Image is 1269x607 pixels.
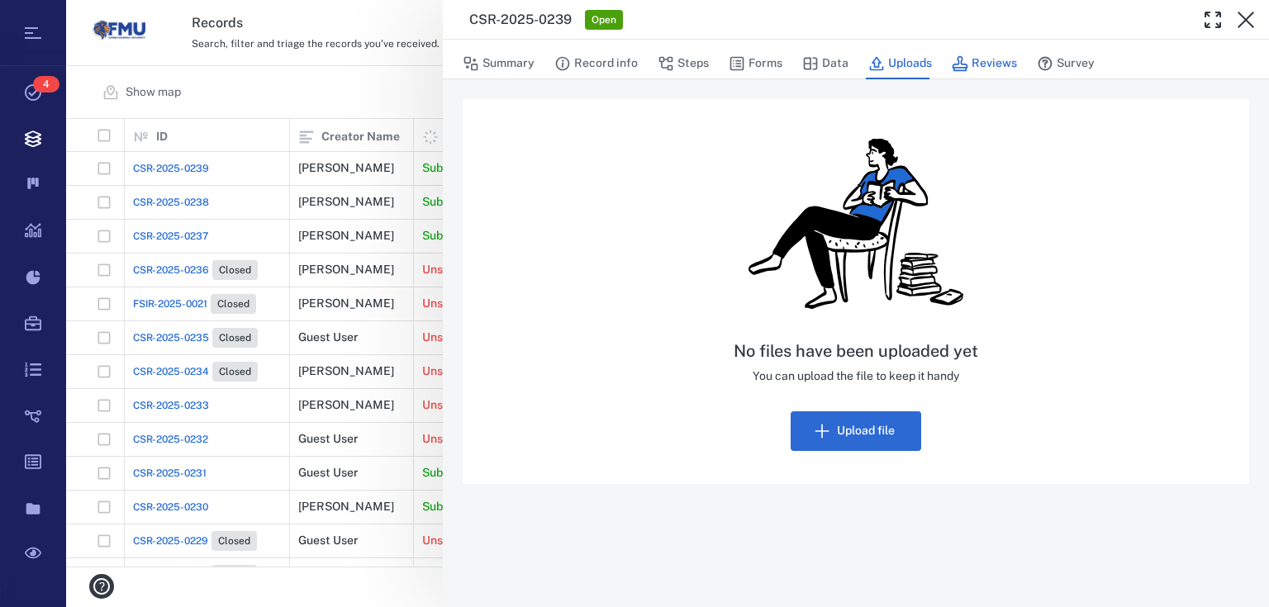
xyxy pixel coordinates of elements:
[37,12,71,26] span: Help
[33,76,59,92] span: 4
[554,48,638,79] button: Record info
[463,48,535,79] button: Summary
[729,48,782,79] button: Forms
[469,10,572,30] h3: CSR-2025-0239
[588,13,620,27] span: Open
[734,341,978,362] h5: No files have been uploaded yet
[1229,3,1262,36] button: Close
[658,48,709,79] button: Steps
[734,368,978,385] p: You can upload the file to keep it handy
[1037,48,1095,79] button: Survey
[802,48,848,79] button: Data
[791,411,921,451] button: Upload file
[868,48,932,79] button: Uploads
[1196,3,1229,36] button: Toggle Fullscreen
[952,48,1017,79] button: Reviews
